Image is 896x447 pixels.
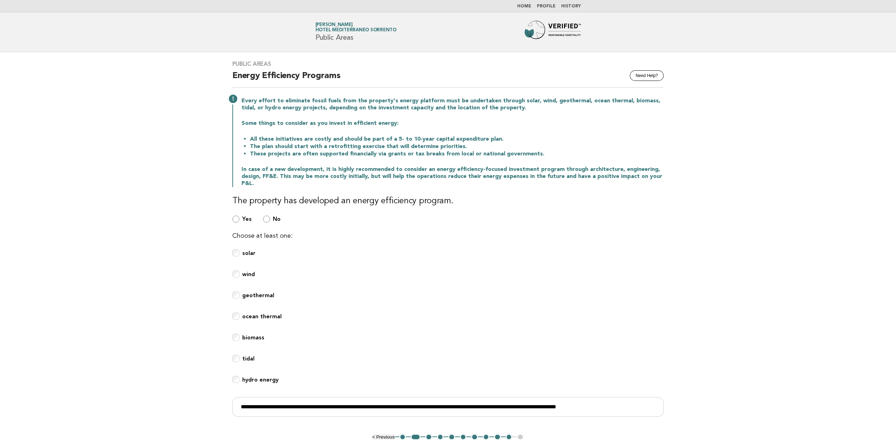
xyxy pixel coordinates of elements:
[630,70,663,81] button: Need Help?
[242,313,282,320] b: ocean thermal
[242,166,664,187] p: In case of a new development, it is highly recommended to consider an energy efficiency-focused i...
[232,196,664,207] h3: The property has developed an energy efficiency program.
[506,434,513,441] button: 10
[315,28,396,33] span: Hotel Mediterraneo Sorrento
[425,434,432,441] button: 3
[372,434,394,440] button: < Previous
[242,334,264,341] b: biomass
[448,434,455,441] button: 5
[483,434,490,441] button: 8
[242,376,278,383] b: hydro energy
[250,143,664,150] li: The plan should start with a retrofitting exercise that will determine priorities.
[232,70,664,88] h2: Energy Efficiency Programs
[242,271,255,277] b: wind
[460,434,467,441] button: 6
[494,434,501,441] button: 9
[399,434,406,441] button: 1
[242,120,664,127] p: Some things to consider as you invest in efficient energy:
[517,4,531,8] a: Home
[242,355,255,362] b: tidal
[437,434,444,441] button: 4
[273,216,281,222] b: No
[242,250,256,256] b: solar
[525,21,581,43] img: Forbes Travel Guide
[242,97,664,111] p: Every effort to eliminate fossil fuels from the property's energy platform must be undertaken thr...
[250,150,664,158] li: These projects are often supported financially via grants or tax breaks from local or national go...
[315,23,396,41] h1: Public Areas
[242,292,274,299] b: geothermal
[232,60,664,68] h3: Public Areas
[471,434,478,441] button: 7
[250,135,664,143] li: All these initiatives are costly and should be part of a 5- to 10-year capital expenditure plan.
[411,434,421,441] button: 2
[315,23,396,32] a: [PERSON_NAME]Hotel Mediterraneo Sorrento
[561,4,581,8] a: History
[232,231,664,241] p: Choose at least one:
[242,216,252,222] b: Yes
[537,4,556,8] a: Profile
